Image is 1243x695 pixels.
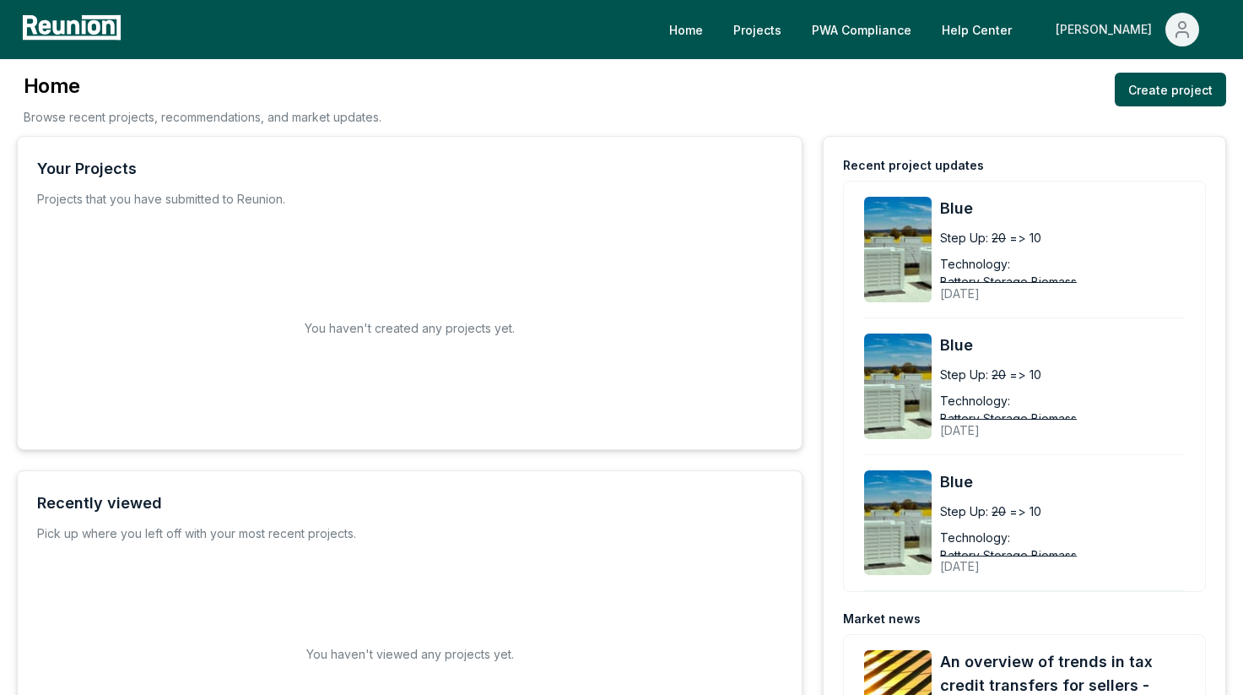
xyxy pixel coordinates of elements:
[940,197,1214,220] a: Blue
[864,470,932,576] img: Blue
[1056,13,1159,46] div: [PERSON_NAME]
[843,611,921,627] div: Market news
[843,157,984,174] div: Recent project updates
[992,229,1006,247] span: 20
[306,645,514,663] h2: You haven't viewed any projects yet.
[1042,13,1213,46] button: [PERSON_NAME]
[24,108,381,126] p: Browse recent projects, recommendations, and market updates.
[656,13,1226,46] nav: Main
[1115,73,1226,106] a: Create project
[940,529,1010,546] div: Technology:
[864,197,932,302] img: Blue
[798,13,925,46] a: PWA Compliance
[940,410,1214,439] div: [DATE]
[864,334,932,439] img: Blue
[992,502,1006,520] span: 20
[37,157,137,181] div: Your Projects
[305,319,515,337] h2: You haven't created any projects yet.
[940,392,1010,410] div: Technology:
[1009,229,1041,247] span: => 10
[940,255,1010,273] div: Technology:
[940,273,1214,302] div: [DATE]
[940,502,988,520] div: Step Up:
[1009,502,1041,520] span: => 10
[37,491,162,515] div: Recently viewed
[24,73,381,100] h3: Home
[37,525,356,542] div: Pick up where you left off with your most recent projects.
[37,191,285,208] p: Projects that you have submitted to Reunion.
[940,334,1214,357] a: Blue
[940,546,1214,575] div: [DATE]
[1009,366,1041,383] span: => 10
[940,470,1214,494] a: Blue
[940,366,988,383] div: Step Up:
[992,366,1006,383] span: 20
[940,229,988,247] div: Step Up:
[928,13,1025,46] a: Help Center
[720,13,795,46] a: Projects
[656,13,716,46] a: Home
